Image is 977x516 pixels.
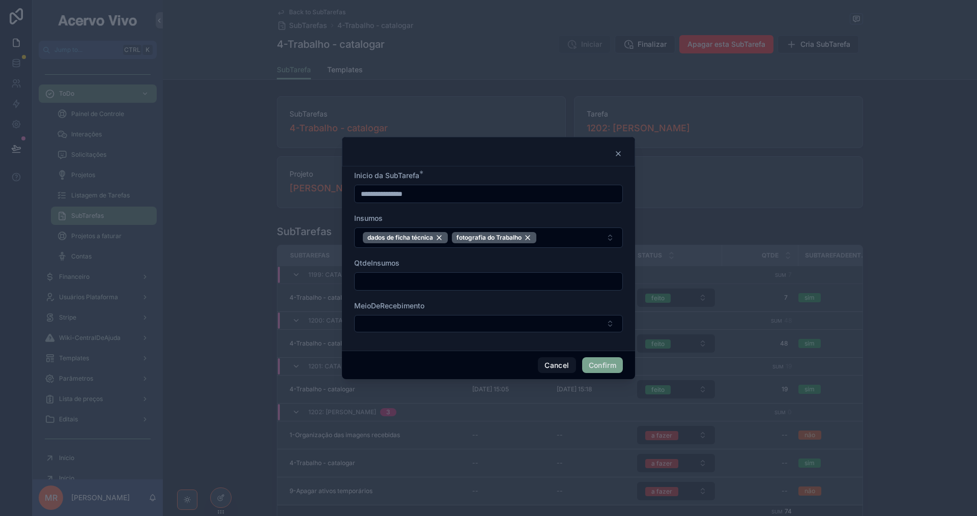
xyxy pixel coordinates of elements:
[367,234,433,242] span: dados de ficha técnica
[582,357,623,374] button: Confirm
[354,214,383,222] span: Insumos
[354,171,419,180] span: Inicio da SubTarefa
[354,227,623,248] button: Select Button
[363,232,448,243] button: Unselect 239
[452,232,536,243] button: Unselect 566
[354,259,399,267] span: QtdeInsumos
[354,301,424,310] span: MeioDeRecebimento
[538,357,576,374] button: Cancel
[354,315,623,332] button: Select Button
[456,234,522,242] span: fotografia do Trabalho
